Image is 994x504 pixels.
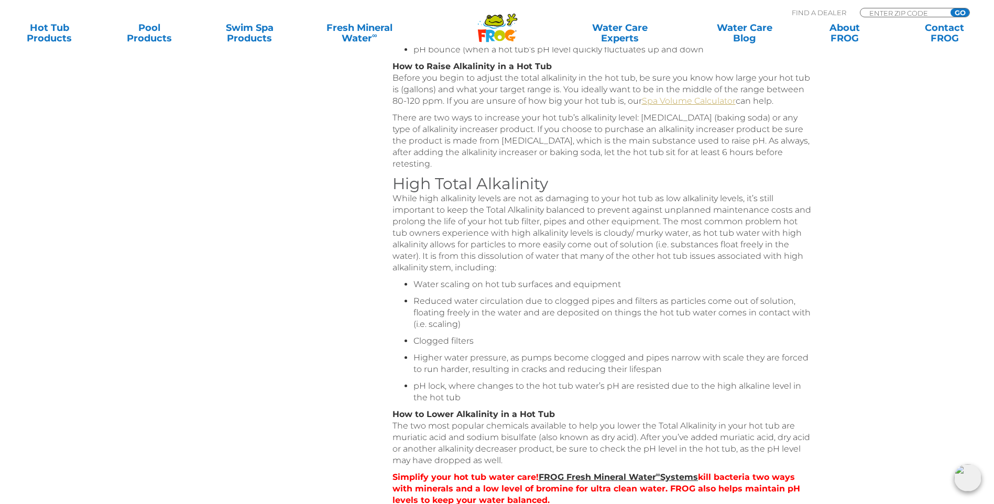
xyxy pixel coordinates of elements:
li: Clogged filters [413,335,812,347]
li: Higher water pressure, as pumps become clogged and pipes narrow with scale they are forced to run... [413,352,812,375]
p: The two most popular chemicals available to help you lower the Total Alkalinity in your hot tub a... [392,409,812,466]
sup: ∞ [372,31,377,39]
a: AboutFROG [805,23,883,43]
p: Before you begin to adjust the total alkalinity in the hot tub, be sure you know how large your h... [392,61,812,107]
li: Water scaling on hot tub surfaces and equipment [413,279,812,290]
a: PoolProducts [111,23,189,43]
p: While high alkalinity levels are not as damaging to your hot tub as low alkalinity levels, it’s s... [392,193,812,273]
a: Water CareExperts [557,23,683,43]
input: Zip Code Form [868,8,939,17]
sup: ∞ [656,470,661,478]
a: Fresh MineralWater∞ [311,23,408,43]
h3: High Total Alkalinity [392,175,812,193]
strong: How to Lower Alkalinity in a Hot Tub [392,409,555,419]
strong: How to Raise Alkalinity in a Hot Tub [392,61,552,71]
p: There are two ways to increase your hot tub’s alkalinity level: [MEDICAL_DATA] (baking soda) or a... [392,112,812,170]
a: ContactFROG [905,23,984,43]
input: GO [951,8,969,17]
li: Reduced water circulation due to clogged pipes and filters as particles come out of solution, flo... [413,295,812,330]
li: pH bounce (when a hot tub’s pH level quickly fluctuates up and down [413,44,812,56]
a: FROG Fresh Mineral Water∞Systems [539,472,698,482]
a: Hot TubProducts [10,23,89,43]
a: Swim SpaProducts [211,23,289,43]
p: Find A Dealer [792,8,846,17]
img: openIcon [954,464,981,491]
li: pH lock, where changes to the hot tub water’s pH are resisted due to the high alkaline level in t... [413,380,812,403]
a: Spa Volume Calculator [642,96,736,106]
a: Water CareBlog [705,23,783,43]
